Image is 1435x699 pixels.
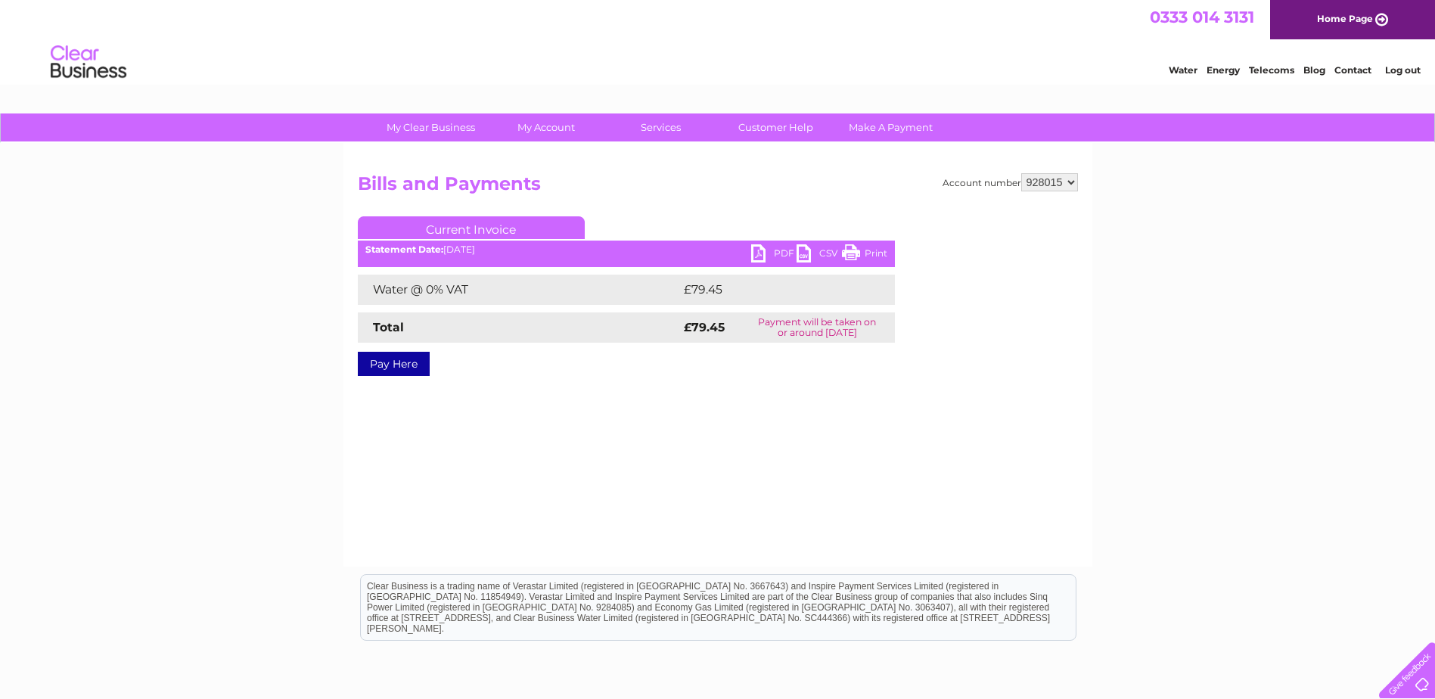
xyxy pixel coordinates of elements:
a: Customer Help [713,113,838,141]
b: Statement Date: [365,244,443,255]
strong: £79.45 [684,320,725,334]
a: 0333 014 3131 [1150,8,1254,26]
h2: Bills and Payments [358,173,1078,202]
a: Blog [1303,64,1325,76]
a: Contact [1334,64,1371,76]
td: Water @ 0% VAT [358,275,680,305]
a: Services [598,113,723,141]
a: Make A Payment [828,113,953,141]
a: Print [842,244,887,266]
a: Telecoms [1249,64,1294,76]
div: Clear Business is a trading name of Verastar Limited (registered in [GEOGRAPHIC_DATA] No. 3667643... [361,8,1076,73]
a: Log out [1385,64,1421,76]
a: Energy [1207,64,1240,76]
td: £79.45 [680,275,865,305]
a: CSV [797,244,842,266]
a: My Account [483,113,608,141]
a: My Clear Business [368,113,493,141]
a: Pay Here [358,352,430,376]
div: Account number [943,173,1078,191]
img: logo.png [50,39,127,85]
a: Water [1169,64,1197,76]
td: Payment will be taken on or around [DATE] [740,312,895,343]
strong: Total [373,320,404,334]
div: [DATE] [358,244,895,255]
a: Current Invoice [358,216,585,239]
a: PDF [751,244,797,266]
